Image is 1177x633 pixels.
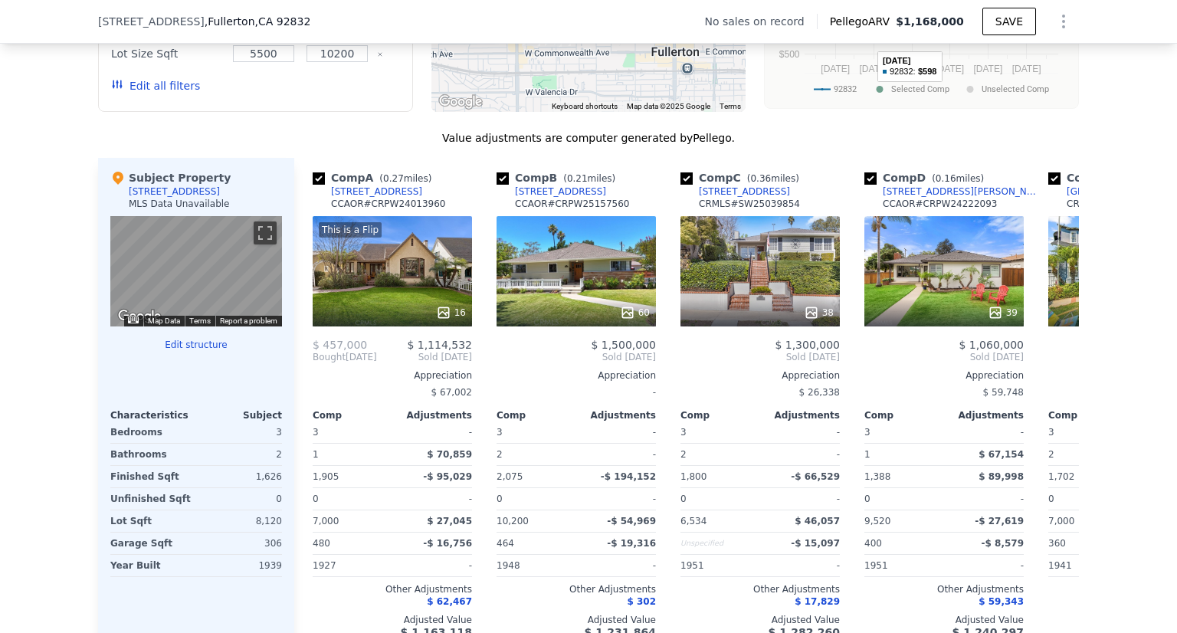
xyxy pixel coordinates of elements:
div: - [579,555,656,576]
span: -$ 95,029 [423,471,472,482]
span: -$ 66,529 [791,471,840,482]
span: 464 [497,538,514,549]
span: $ 302 [627,596,656,607]
text: $500 [779,49,800,60]
div: Appreciation [313,369,472,382]
span: 10,200 [497,516,529,526]
div: 1948 [497,555,573,576]
button: Keyboard shortcuts [128,316,139,323]
div: Other Adjustments [313,583,472,595]
span: 0 [313,494,319,504]
div: Unspecified [680,533,757,554]
text: $598 [918,67,936,76]
div: Comp C [680,170,805,185]
div: - [395,488,472,510]
span: 6,534 [680,516,707,526]
div: - [579,488,656,510]
span: 0 [680,494,687,504]
a: Open this area in Google Maps (opens a new window) [435,92,486,112]
a: Report a problem [220,316,277,325]
div: 39 [988,305,1018,320]
a: [STREET_ADDRESS] [313,185,422,198]
div: Appreciation [864,369,1024,382]
div: 1951 [680,555,757,576]
div: Comp A [313,170,438,185]
div: - [579,444,656,465]
div: Other Adjustments [864,583,1024,595]
text: 92832 [834,84,857,94]
div: Lot Sqft [110,510,193,532]
div: Adjustments [392,409,472,421]
div: [STREET_ADDRESS] [699,185,790,198]
text: 92832: [890,67,916,76]
div: Adjustments [760,409,840,421]
div: Map [110,216,282,326]
div: No sales on record [704,14,816,29]
div: Comp D [864,170,990,185]
span: $ 46,057 [795,516,840,526]
text: Selected Comp [891,84,949,94]
span: $1,168,000 [896,15,964,28]
div: - [763,421,840,443]
a: Terms [720,102,741,110]
span: $ 62,467 [427,596,472,607]
div: Adjusted Value [680,614,840,626]
span: 7,000 [1048,516,1074,526]
span: $ 17,829 [795,596,840,607]
span: 0 [497,494,503,504]
div: Garage Sqft [110,533,193,554]
span: 0.27 [383,173,404,184]
div: [STREET_ADDRESS] [515,185,606,198]
span: 1,800 [680,471,707,482]
div: 2 [199,444,282,465]
div: 1939 [199,555,282,576]
button: Toggle fullscreen view [254,221,277,244]
div: - [947,488,1024,510]
span: $ 1,114,532 [407,339,472,351]
div: - [763,488,840,510]
text: [DATE] [860,64,889,74]
div: - [579,421,656,443]
div: 38 [804,305,834,320]
a: [STREET_ADDRESS] [497,185,606,198]
button: Show Options [1048,6,1079,37]
div: Lot Size Sqft [111,43,224,64]
div: - [763,555,840,576]
text: [DATE] [883,56,911,65]
span: Map data ©2025 Google [627,102,710,110]
span: 0.21 [567,173,588,184]
text: [DATE] [821,64,850,74]
span: 400 [864,538,882,549]
span: Bought [313,351,346,363]
span: 0.36 [750,173,771,184]
span: $ 59,343 [979,596,1024,607]
div: Subject Property [110,170,231,185]
span: $ 457,000 [313,339,367,351]
div: [DATE] [313,351,377,363]
div: 60 [620,305,650,320]
div: Adjusted Value [864,614,1024,626]
span: $ 1,060,000 [959,339,1024,351]
span: $ 67,002 [431,387,472,398]
div: 2 [1048,444,1125,465]
div: - [395,421,472,443]
a: Terms [189,316,211,325]
div: Comp [864,409,944,421]
a: Open this area in Google Maps (opens a new window) [114,307,165,326]
div: CCAOR # CRPW24222093 [883,198,998,210]
a: [STREET_ADDRESS][PERSON_NAME] [864,185,1042,198]
div: 306 [199,533,282,554]
div: Adjusted Value [313,614,472,626]
span: 1,905 [313,471,339,482]
span: 0.16 [936,173,956,184]
span: ( miles) [557,173,621,184]
span: 2,075 [497,471,523,482]
div: - [947,421,1024,443]
div: [STREET_ADDRESS][PERSON_NAME] [883,185,1042,198]
span: 360 [1048,538,1066,549]
div: Comp E [1048,170,1172,185]
text: [DATE] [935,64,964,74]
span: -$ 54,969 [607,516,656,526]
span: $ 59,748 [983,387,1024,398]
div: CRMLS # SW25039854 [699,198,800,210]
